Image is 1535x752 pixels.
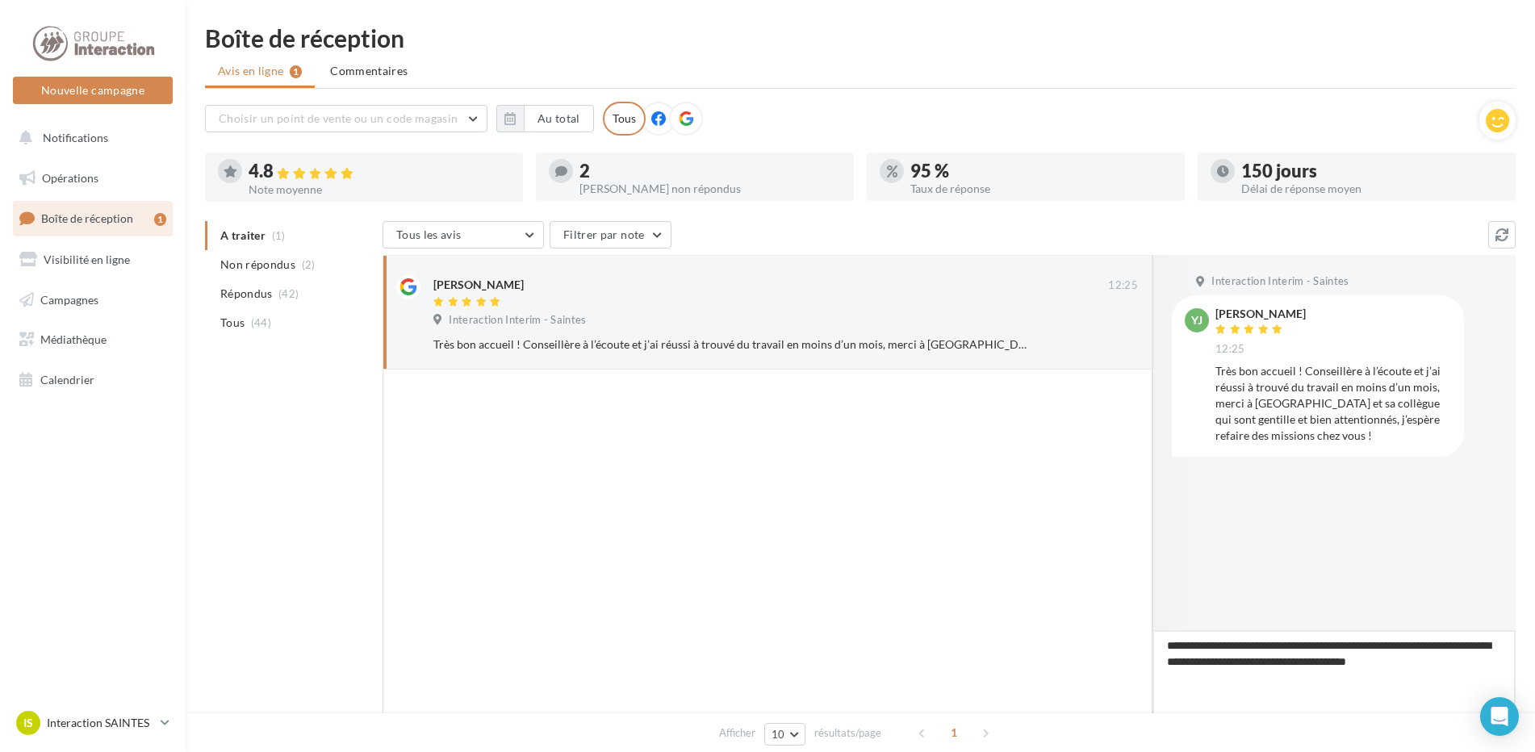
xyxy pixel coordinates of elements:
span: Répondus [220,286,273,302]
div: Open Intercom Messenger [1480,697,1519,736]
button: Au total [496,105,594,132]
span: Choisir un point de vente ou un code magasin [219,111,458,125]
span: IS [23,715,33,731]
span: 10 [772,728,785,741]
button: Au total [524,105,594,132]
div: Note moyenne [249,184,510,195]
span: (42) [278,287,299,300]
a: Médiathèque [10,323,176,357]
span: Interaction Interim - Saintes [449,313,586,328]
div: Boîte de réception [205,26,1516,50]
span: (2) [302,258,316,271]
button: 10 [764,723,805,746]
a: IS Interaction SAINTES [13,708,173,738]
div: [PERSON_NAME] [1215,308,1306,320]
div: 2 [579,162,841,180]
div: Très bon accueil ! Conseillère à l’écoute et j’ai réussi à trouvé du travail en moins d’un mois, ... [1215,363,1451,444]
div: Délai de réponse moyen [1241,183,1503,194]
div: 1 [154,213,166,226]
span: résultats/page [814,725,881,741]
span: 1 [941,720,967,746]
button: Nouvelle campagne [13,77,173,104]
span: Campagnes [40,292,98,306]
span: Tous [220,315,245,331]
a: Boîte de réception1 [10,201,176,236]
span: Tous les avis [396,228,462,241]
span: Médiathèque [40,332,107,346]
button: Tous les avis [383,221,544,249]
a: Opérations [10,161,176,195]
div: 150 jours [1241,162,1503,180]
div: [PERSON_NAME] [433,277,524,293]
div: 95 % [910,162,1172,180]
div: [PERSON_NAME] non répondus [579,183,841,194]
a: Calendrier [10,363,176,397]
span: Visibilité en ligne [44,253,130,266]
div: Tous [603,102,646,136]
span: (44) [251,316,271,329]
span: Afficher [719,725,755,741]
span: Calendrier [40,373,94,386]
a: Campagnes [10,283,176,317]
span: Interaction Interim - Saintes [1211,274,1349,289]
button: Filtrer par note [550,221,671,249]
button: Choisir un point de vente ou un code magasin [205,105,487,132]
span: Notifications [43,131,108,144]
span: Non répondus [220,257,295,273]
div: 4.8 [249,162,510,181]
p: Interaction SAINTES [47,715,154,731]
button: Notifications [10,121,169,155]
div: Très bon accueil ! Conseillère à l’écoute et j’ai réussi à trouvé du travail en moins d’un mois, ... [433,336,1033,353]
span: Boîte de réception [41,211,133,225]
span: Opérations [42,171,98,185]
a: Visibilité en ligne [10,243,176,277]
span: YJ [1191,312,1202,328]
span: 12:25 [1108,278,1138,293]
span: 12:25 [1215,342,1245,357]
div: Taux de réponse [910,183,1172,194]
span: Commentaires [330,63,408,79]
